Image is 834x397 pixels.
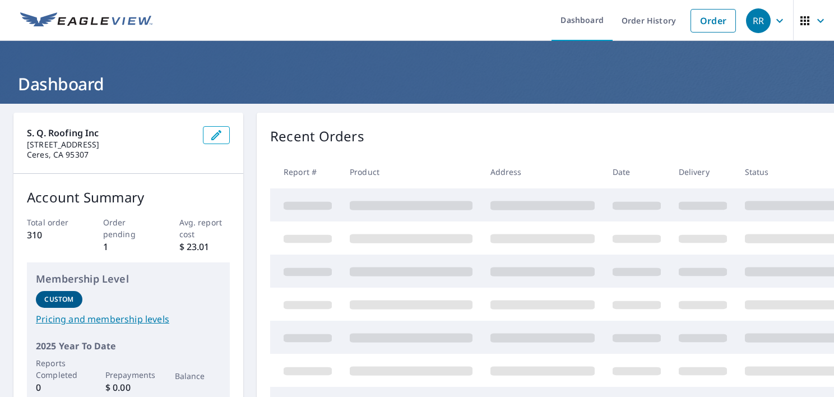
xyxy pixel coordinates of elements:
p: Total order [27,216,78,228]
a: Order [691,9,736,33]
p: 0 [36,381,82,394]
p: S. Q. Roofing inc [27,126,194,140]
p: Recent Orders [270,126,364,146]
p: Ceres, CA 95307 [27,150,194,160]
p: Membership Level [36,271,221,287]
p: Prepayments [105,369,152,381]
th: Product [341,155,481,188]
div: RR [746,8,771,33]
p: 2025 Year To Date [36,339,221,353]
th: Delivery [670,155,736,188]
p: Order pending [103,216,154,240]
p: Custom [44,294,73,304]
th: Report # [270,155,341,188]
p: $ 0.00 [105,381,152,394]
p: Reports Completed [36,357,82,381]
p: Account Summary [27,187,230,207]
p: $ 23.01 [179,240,230,253]
a: Pricing and membership levels [36,312,221,326]
h1: Dashboard [13,72,821,95]
p: 310 [27,228,78,242]
p: 1 [103,240,154,253]
p: [STREET_ADDRESS] [27,140,194,150]
th: Date [604,155,670,188]
img: EV Logo [20,12,152,29]
th: Address [481,155,604,188]
p: Avg. report cost [179,216,230,240]
p: Balance [175,370,221,382]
